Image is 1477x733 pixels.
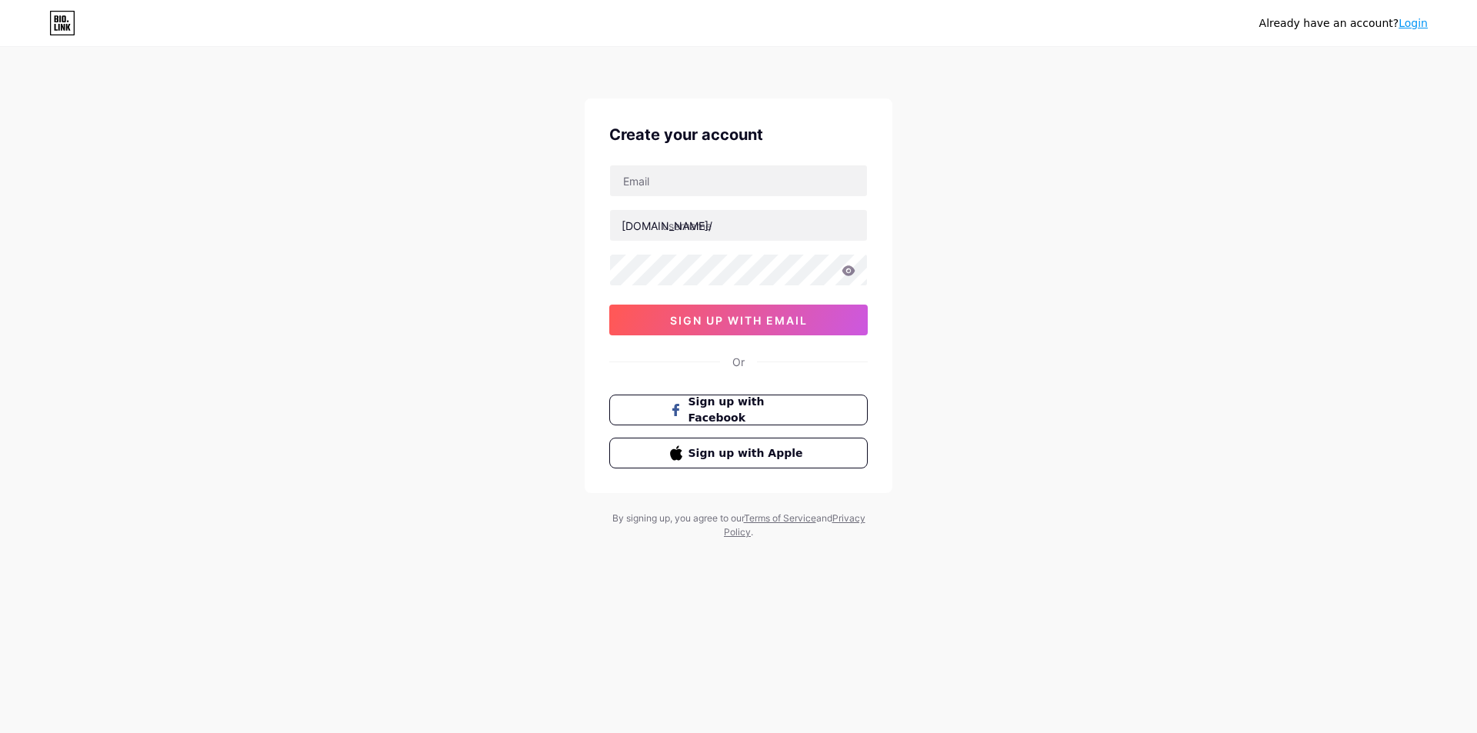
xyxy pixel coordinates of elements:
a: Terms of Service [744,512,816,524]
button: Sign up with Apple [609,438,868,468]
div: Already have an account? [1259,15,1428,32]
span: Sign up with Facebook [688,394,808,426]
button: sign up with email [609,305,868,335]
input: username [610,210,867,241]
div: [DOMAIN_NAME]/ [622,218,712,234]
div: Create your account [609,123,868,146]
input: Email [610,165,867,196]
div: By signing up, you agree to our and . [608,511,869,539]
button: Sign up with Facebook [609,395,868,425]
a: Login [1399,17,1428,29]
div: Or [732,354,745,370]
span: Sign up with Apple [688,445,808,461]
span: sign up with email [670,314,808,327]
